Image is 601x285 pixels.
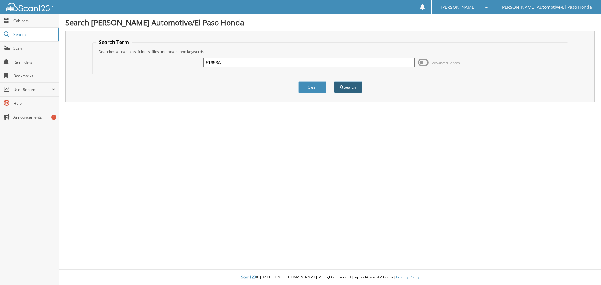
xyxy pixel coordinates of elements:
[396,274,419,280] a: Privacy Policy
[59,270,601,285] div: © [DATE]-[DATE] [DOMAIN_NAME]. All rights reserved | appb04-scan123-com |
[298,81,326,93] button: Clear
[241,274,256,280] span: Scan123
[13,59,56,65] span: Reminders
[13,46,56,51] span: Scan
[51,115,56,120] div: 1
[432,60,460,65] span: Advanced Search
[334,81,362,93] button: Search
[13,32,55,37] span: Search
[13,101,56,106] span: Help
[13,115,56,120] span: Announcements
[13,73,56,79] span: Bookmarks
[441,5,476,9] span: [PERSON_NAME]
[96,49,565,54] div: Searches all cabinets, folders, files, metadata, and keywords
[13,18,56,23] span: Cabinets
[65,17,595,28] h1: Search [PERSON_NAME] Automotive/El Paso Honda
[6,3,53,11] img: scan123-logo-white.svg
[96,39,132,46] legend: Search Term
[13,87,51,92] span: User Reports
[501,5,592,9] span: [PERSON_NAME] Automotive/El Paso Honda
